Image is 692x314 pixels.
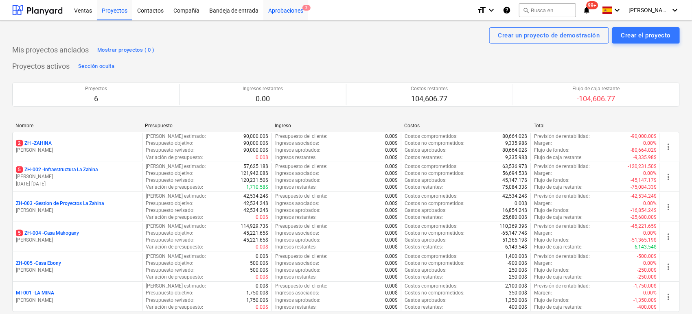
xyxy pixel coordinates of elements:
[275,253,327,260] p: Presupuesto del cliente :
[275,223,327,230] p: Presupuesto del cliente :
[502,207,527,214] p: 16,854.24$
[534,170,552,177] p: Margen :
[146,177,195,184] p: Presupuesto revisado :
[243,193,268,200] p: 42,534.24$
[146,290,193,297] p: Presupuesto objetivo :
[534,237,569,244] p: Flujo de fondos :
[664,202,673,212] span: more_vert
[534,184,583,191] p: Flujo de caja restante :
[502,237,527,244] p: 51,365.19$
[534,177,569,184] p: Flujo de fondos :
[256,274,268,281] p: 0.00$
[385,163,398,170] p: 0.00$
[405,177,447,184] p: Gastos aprobados :
[146,154,203,161] p: Variación de presupuesto :
[664,172,673,182] span: more_vert
[664,262,673,272] span: more_vert
[411,94,448,104] p: 104,606.77
[664,292,673,302] span: more_vert
[405,253,458,260] p: Costos comprometidos :
[256,253,268,260] p: 0.00$
[411,85,448,92] p: Costos restantes
[664,142,673,152] span: more_vert
[250,267,268,274] p: 500.00$
[583,5,591,15] i: notifications
[16,200,139,214] div: ZH-003 -Gestion de Proyectos La Zahina[PERSON_NAME]
[534,214,583,221] p: Flujo de caja restante :
[12,61,70,71] p: Proyectos activos
[16,290,139,303] div: MI-001 -LA MINA[PERSON_NAME]
[534,133,590,140] p: Previsión de rentabilidad :
[631,207,657,214] p: -16,854.24$
[16,230,79,237] p: ZH-004 - Casa Mahogany
[256,214,268,221] p: 0.00$
[534,304,583,311] p: Flujo de caja restante :
[509,274,527,281] p: 250.00$
[275,193,327,200] p: Presupuesto del cliente :
[16,290,54,297] p: MI-001 - LA MINA
[405,297,447,304] p: Gastos aprobados :
[16,260,139,274] div: ZH-005 -Casa Ebony[PERSON_NAME]
[405,184,443,191] p: Costos restantes :
[628,163,657,170] p: -120,231.50$
[573,85,620,92] p: Flujo de caja restante
[509,304,527,311] p: 400.00$
[16,140,139,154] div: 2ZH -ZAHINA[PERSON_NAME]
[146,133,206,140] p: [PERSON_NAME] estimado :
[146,267,195,274] p: Presupuesto revisado :
[385,170,398,177] p: 0.00$
[631,133,657,140] p: -90,000.00$
[146,230,193,237] p: Presupuesto objetivo :
[515,200,527,207] p: 0.00$
[405,283,458,290] p: Costos comprometidos :
[16,166,23,173] span: 5
[97,46,155,55] div: Mostrar proyectos ( 0 )
[146,200,193,207] p: Presupuesto objetivo :
[241,177,268,184] p: 120,231.50$
[534,290,552,297] p: Margen :
[505,283,527,290] p: 2,100.00$
[246,297,268,304] p: 1,750.00$
[16,207,139,214] p: [PERSON_NAME]
[146,260,193,267] p: Presupuesto objetivo :
[146,244,203,251] p: Variación de presupuesto :
[405,193,458,200] p: Costos comprometidos :
[405,223,458,230] p: Costos comprometidos :
[275,267,320,274] p: Ingresos aprobados :
[504,244,527,251] p: -6,143.54$
[534,253,590,260] p: Previsión de rentabilidad :
[16,260,61,267] p: ZH-005 - Casa Ebony
[534,267,569,274] p: Flujo de fondos :
[405,154,443,161] p: Costos restantes :
[385,244,398,251] p: 0.00$
[16,267,139,274] p: [PERSON_NAME]
[505,154,527,161] p: 9,335.98$
[275,177,320,184] p: Ingresos aprobados :
[405,170,464,177] p: Costos no comprometidos :
[385,184,398,191] p: 0.00$
[275,214,317,221] p: Ingresos restantes :
[631,184,657,191] p: -75,084.33$
[243,237,268,244] p: 45,221.65$
[502,170,527,177] p: 56,694.53$
[405,214,443,221] p: Costos restantes :
[256,244,268,251] p: 0.00$
[633,283,657,290] p: -1,750.00$
[385,133,398,140] p: 0.00$
[631,214,657,221] p: -25,680.00$
[146,274,203,281] p: Variación de presupuesto :
[275,237,320,244] p: Ingresos aprobados :
[16,173,139,180] p: [PERSON_NAME]
[502,214,527,221] p: 25,680.00$
[643,140,657,147] p: 0.00%
[385,260,398,267] p: 0.00$
[16,200,104,207] p: ZH-003 - Gestion de Proyectos La Zahina
[631,237,657,244] p: -51,365.19$
[405,163,458,170] p: Costos comprometidos :
[243,200,268,207] p: 42,534.24$
[633,154,657,161] p: -9,335.98$
[146,184,203,191] p: Variación de presupuesto :
[498,30,600,41] div: Crear un proyecto de demostración
[78,62,114,71] div: Sección oculta
[405,237,447,244] p: Gastos aprobados :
